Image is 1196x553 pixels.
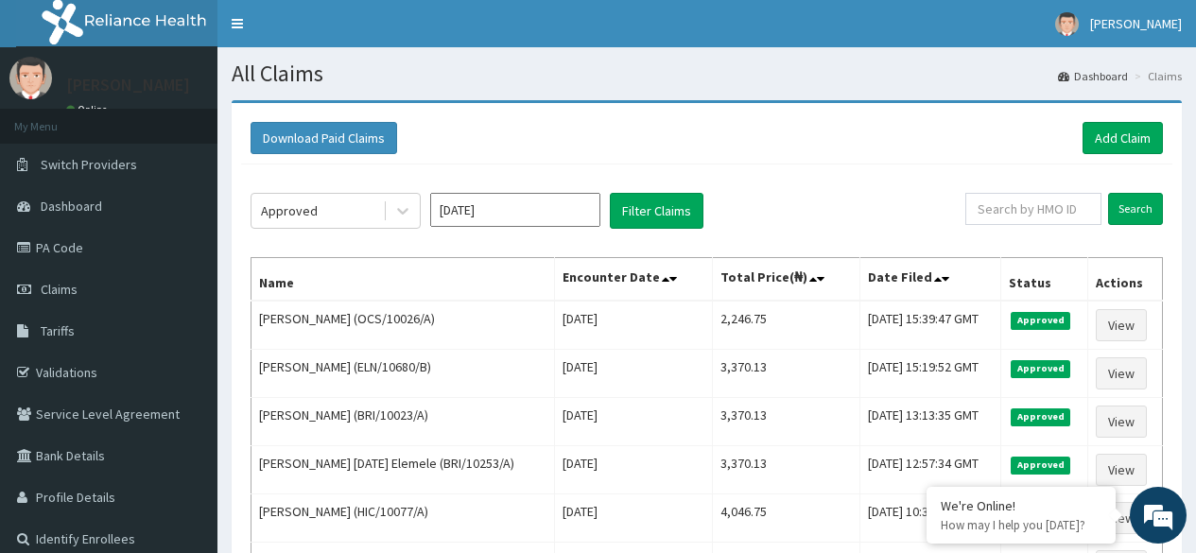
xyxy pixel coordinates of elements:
a: View [1096,454,1147,486]
span: Dashboard [41,198,102,215]
td: [PERSON_NAME] (OCS/10026/A) [251,301,555,350]
td: [DATE] 10:36:46 GMT [859,494,1001,543]
td: [PERSON_NAME] (ELN/10680/B) [251,350,555,398]
span: Claims [41,281,78,298]
a: View [1096,406,1147,438]
td: 3,370.13 [713,350,859,398]
th: Total Price(₦) [713,258,859,302]
td: [DATE] [554,350,713,398]
span: Approved [1011,408,1070,425]
h1: All Claims [232,61,1182,86]
a: View [1096,357,1147,389]
th: Actions [1087,258,1162,302]
a: Add Claim [1083,122,1163,154]
td: [DATE] [554,301,713,350]
button: Filter Claims [610,193,703,229]
td: 3,370.13 [713,398,859,446]
a: Online [66,103,112,116]
input: Select Month and Year [430,193,600,227]
td: [DATE] 13:13:35 GMT [859,398,1001,446]
span: Approved [1011,457,1070,474]
td: [DATE] 15:39:47 GMT [859,301,1001,350]
td: 2,246.75 [713,301,859,350]
th: Status [1001,258,1087,302]
p: [PERSON_NAME] [66,77,190,94]
td: 4,046.75 [713,494,859,543]
th: Encounter Date [554,258,713,302]
span: Tariffs [41,322,75,339]
div: We're Online! [941,497,1101,514]
td: [DATE] 12:57:34 GMT [859,446,1001,494]
td: [PERSON_NAME] (BRI/10023/A) [251,398,555,446]
td: [PERSON_NAME] [DATE] Elemele (BRI/10253/A) [251,446,555,494]
a: View [1096,309,1147,341]
td: [DATE] [554,494,713,543]
td: 3,370.13 [713,446,859,494]
li: Claims [1130,68,1182,84]
td: [PERSON_NAME] (HIC/10077/A) [251,494,555,543]
p: How may I help you today? [941,517,1101,533]
a: Dashboard [1058,68,1128,84]
a: View [1096,502,1147,534]
td: [DATE] 15:19:52 GMT [859,350,1001,398]
th: Name [251,258,555,302]
td: [DATE] [554,446,713,494]
input: Search by HMO ID [965,193,1101,225]
span: Approved [1011,360,1070,377]
input: Search [1108,193,1163,225]
img: User Image [1055,12,1079,36]
span: [PERSON_NAME] [1090,15,1182,32]
td: [DATE] [554,398,713,446]
div: Approved [261,201,318,220]
span: Approved [1011,312,1070,329]
th: Date Filed [859,258,1001,302]
span: Switch Providers [41,156,137,173]
img: User Image [9,57,52,99]
button: Download Paid Claims [251,122,397,154]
